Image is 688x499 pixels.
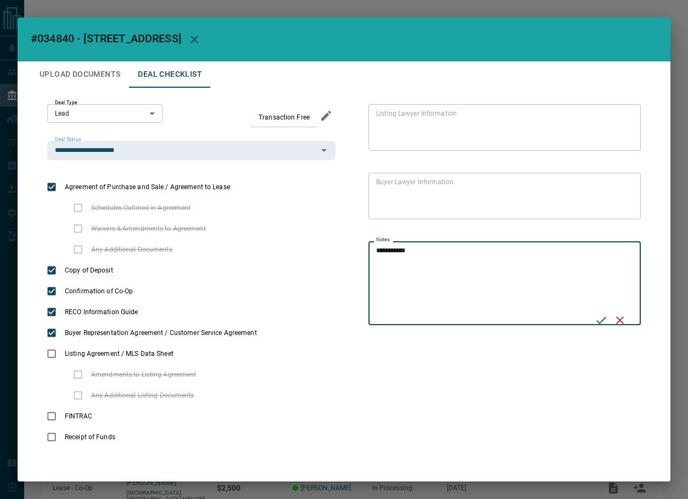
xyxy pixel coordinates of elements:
[62,286,136,296] span: Confirmation of Co-Op
[317,106,335,125] button: edit
[376,246,587,321] textarea: text field
[62,411,95,421] span: FINTRAC
[88,370,199,379] span: Amendments to Listing Agreement
[376,178,629,215] textarea: text field
[31,32,181,45] span: #034840 - [STREET_ADDRESS]
[31,61,129,88] button: Upload Documents
[376,236,389,243] label: Notes
[55,136,81,143] label: Deal Status
[62,182,233,192] span: Agreement of Purchase and Sale / Agreement to Lease
[55,99,77,106] label: Deal Type
[47,104,163,123] div: Lead
[88,390,197,400] span: Any Additional Listing Documents
[88,203,194,213] span: Schedules Outlined in Agreement
[376,109,629,146] textarea: text field
[316,143,332,158] button: Open
[592,311,611,330] button: Save
[62,349,176,359] span: Listing Agreement / MLS Data Sheet
[88,224,209,234] span: Waivers & Amendments to Agreement
[62,432,118,442] span: Receipt of Funds
[88,245,175,254] span: Any Additional Documents
[611,311,629,330] button: Cancel
[62,307,141,317] span: RECO Information Guide
[62,328,260,338] span: Buyer Representation Agreement / Customer Service Agreement
[62,265,116,275] span: Copy of Deposit
[129,61,211,88] button: Deal Checklist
